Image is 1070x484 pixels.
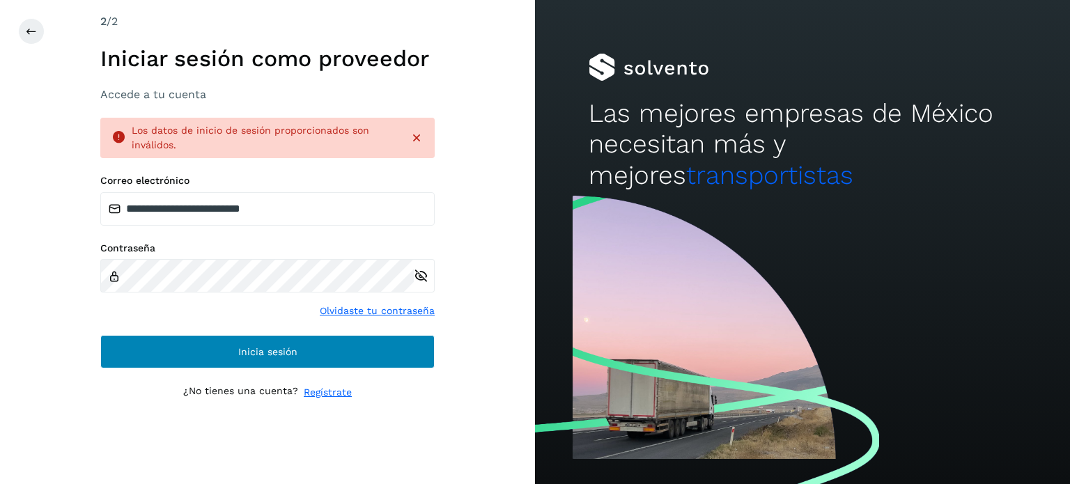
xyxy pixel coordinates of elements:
label: Correo electrónico [100,175,435,187]
h1: Iniciar sesión como proveedor [100,45,435,72]
a: Regístrate [304,385,352,400]
h3: Accede a tu cuenta [100,88,435,101]
span: 2 [100,15,107,28]
button: Inicia sesión [100,335,435,368]
span: transportistas [686,160,853,190]
iframe: reCAPTCHA [162,416,373,471]
div: Los datos de inicio de sesión proporcionados son inválidos. [132,123,398,153]
p: ¿No tienes una cuenta? [183,385,298,400]
a: Olvidaste tu contraseña [320,304,435,318]
span: Inicia sesión [238,347,297,357]
h2: Las mejores empresas de México necesitan más y mejores [589,98,1016,191]
div: /2 [100,13,435,30]
label: Contraseña [100,242,435,254]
